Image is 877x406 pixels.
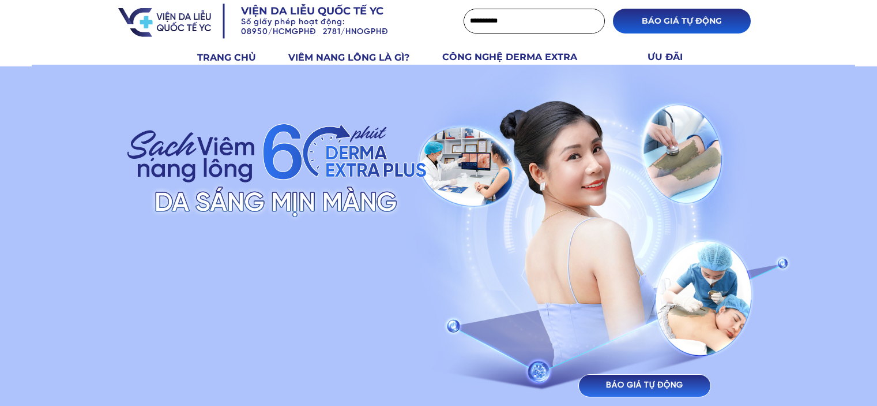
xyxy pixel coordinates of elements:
h3: VIÊM NANG LÔNG LÀ GÌ? [288,50,429,65]
p: BÁO GIÁ TỰ ĐỘNG [613,9,751,33]
h3: CÔNG NGHỆ DERMA EXTRA PLUS [442,50,604,79]
h3: Số giấy phép hoạt động: 08950/HCMGPHĐ 2781/HNOGPHĐ [241,18,436,38]
h3: Viện da liễu quốc tế YC [241,4,419,18]
h3: ƯU ĐÃI [648,50,696,65]
h3: TRANG CHỦ [197,50,275,65]
p: BÁO GIÁ TỰ ĐỘNG [579,375,710,397]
